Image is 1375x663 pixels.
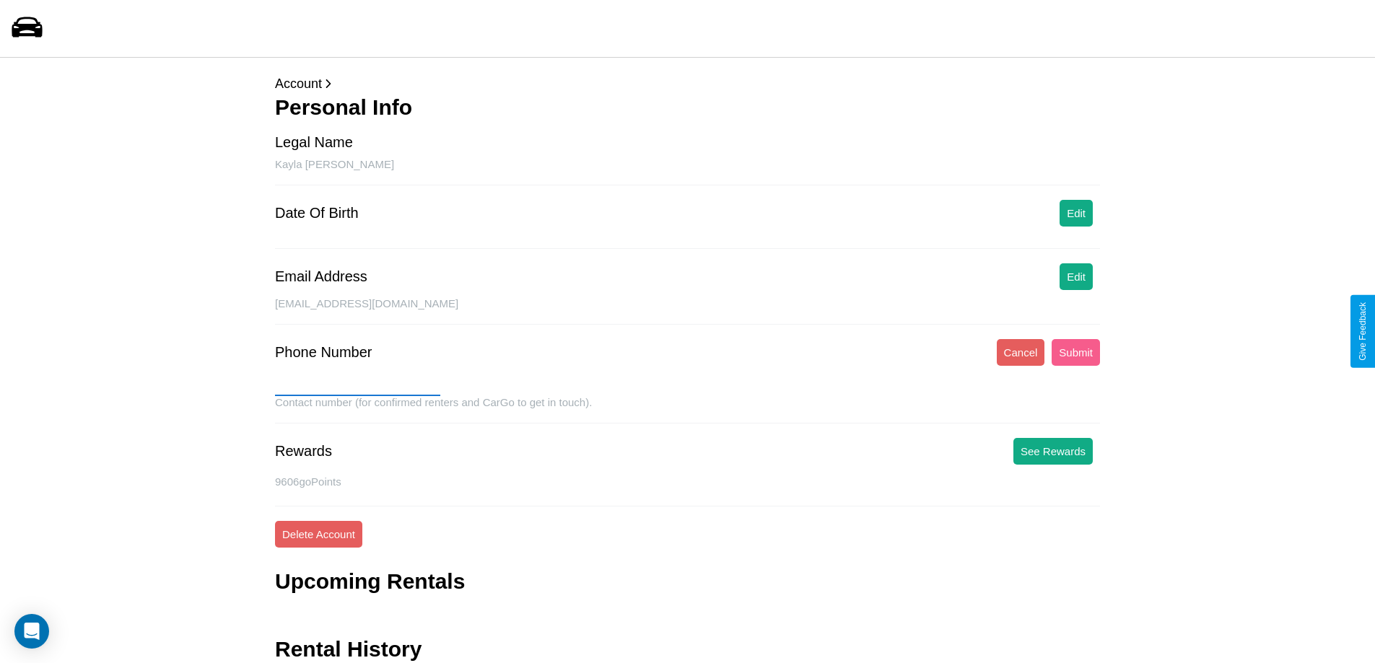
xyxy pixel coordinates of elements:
[1060,263,1093,290] button: Edit
[1358,302,1368,361] div: Give Feedback
[997,339,1045,366] button: Cancel
[275,472,1100,491] p: 9606 goPoints
[1013,438,1093,465] button: See Rewards
[275,205,359,221] div: Date Of Birth
[275,443,332,460] div: Rewards
[275,72,1100,95] p: Account
[275,268,367,285] div: Email Address
[275,134,353,151] div: Legal Name
[1052,339,1100,366] button: Submit
[275,158,1100,185] div: Kayla [PERSON_NAME]
[14,614,49,649] div: Open Intercom Messenger
[275,297,1100,325] div: [EMAIL_ADDRESS][DOMAIN_NAME]
[275,521,362,548] button: Delete Account
[275,344,372,361] div: Phone Number
[275,95,1100,120] h3: Personal Info
[275,569,465,594] h3: Upcoming Rentals
[275,637,422,662] h3: Rental History
[275,396,1100,423] div: Contact number (for confirmed renters and CarGo to get in touch).
[1060,200,1093,227] button: Edit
